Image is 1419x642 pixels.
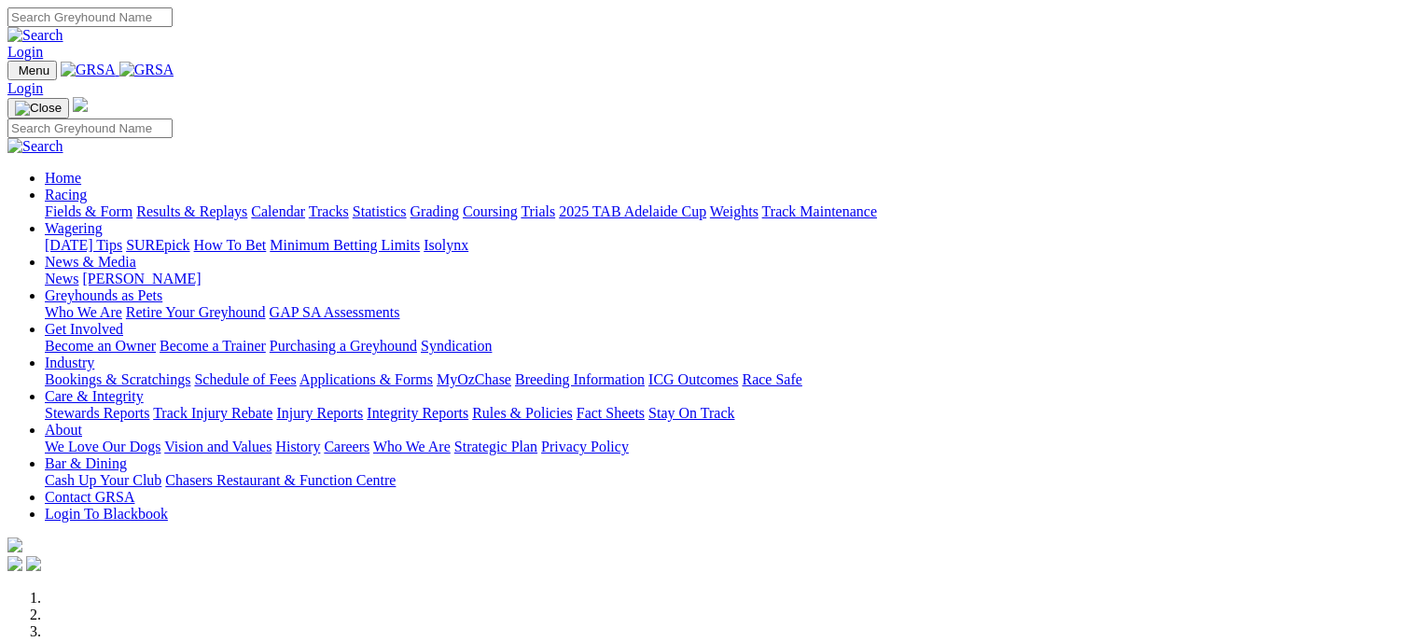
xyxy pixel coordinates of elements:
[7,537,22,552] img: logo-grsa-white.png
[45,170,81,186] a: Home
[45,439,1412,455] div: About
[45,220,103,236] a: Wagering
[710,203,758,219] a: Weights
[7,44,43,60] a: Login
[251,203,305,219] a: Calendar
[194,371,296,387] a: Schedule of Fees
[7,556,22,571] img: facebook.svg
[45,388,144,404] a: Care & Integrity
[45,304,122,320] a: Who We Are
[136,203,247,219] a: Results & Replays
[472,405,573,421] a: Rules & Policies
[463,203,518,219] a: Coursing
[276,405,363,421] a: Injury Reports
[73,97,88,112] img: logo-grsa-white.png
[648,405,734,421] a: Stay On Track
[7,61,57,80] button: Toggle navigation
[437,371,511,387] a: MyOzChase
[26,556,41,571] img: twitter.svg
[324,439,369,454] a: Careers
[160,338,266,354] a: Become a Trainer
[45,439,160,454] a: We Love Our Dogs
[577,405,645,421] a: Fact Sheets
[45,203,1412,220] div: Racing
[45,254,136,270] a: News & Media
[45,371,1412,388] div: Industry
[45,271,78,286] a: News
[373,439,451,454] a: Who We Are
[7,27,63,44] img: Search
[126,304,266,320] a: Retire Your Greyhound
[45,422,82,438] a: About
[762,203,877,219] a: Track Maintenance
[126,237,189,253] a: SUREpick
[309,203,349,219] a: Tracks
[45,506,168,522] a: Login To Blackbook
[45,237,122,253] a: [DATE] Tips
[367,405,468,421] a: Integrity Reports
[165,472,396,488] a: Chasers Restaurant & Function Centre
[119,62,174,78] img: GRSA
[45,338,1412,355] div: Get Involved
[45,489,134,505] a: Contact GRSA
[45,187,87,202] a: Racing
[270,338,417,354] a: Purchasing a Greyhound
[45,472,161,488] a: Cash Up Your Club
[275,439,320,454] a: History
[515,371,645,387] a: Breeding Information
[45,405,1412,422] div: Care & Integrity
[424,237,468,253] a: Isolynx
[353,203,407,219] a: Statistics
[45,472,1412,489] div: Bar & Dining
[541,439,629,454] a: Privacy Policy
[45,271,1412,287] div: News & Media
[45,304,1412,321] div: Greyhounds as Pets
[521,203,555,219] a: Trials
[45,371,190,387] a: Bookings & Scratchings
[82,271,201,286] a: [PERSON_NAME]
[15,101,62,116] img: Close
[45,321,123,337] a: Get Involved
[7,119,173,138] input: Search
[270,304,400,320] a: GAP SA Assessments
[61,62,116,78] img: GRSA
[19,63,49,77] span: Menu
[559,203,706,219] a: 2025 TAB Adelaide Cup
[648,371,738,387] a: ICG Outcomes
[45,338,156,354] a: Become an Owner
[153,405,272,421] a: Track Injury Rebate
[45,287,162,303] a: Greyhounds as Pets
[410,203,459,219] a: Grading
[45,355,94,370] a: Industry
[742,371,801,387] a: Race Safe
[45,405,149,421] a: Stewards Reports
[7,7,173,27] input: Search
[299,371,433,387] a: Applications & Forms
[421,338,492,354] a: Syndication
[45,237,1412,254] div: Wagering
[7,98,69,119] button: Toggle navigation
[164,439,271,454] a: Vision and Values
[45,455,127,471] a: Bar & Dining
[194,237,267,253] a: How To Bet
[7,138,63,155] img: Search
[454,439,537,454] a: Strategic Plan
[270,237,420,253] a: Minimum Betting Limits
[45,203,132,219] a: Fields & Form
[7,80,43,96] a: Login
